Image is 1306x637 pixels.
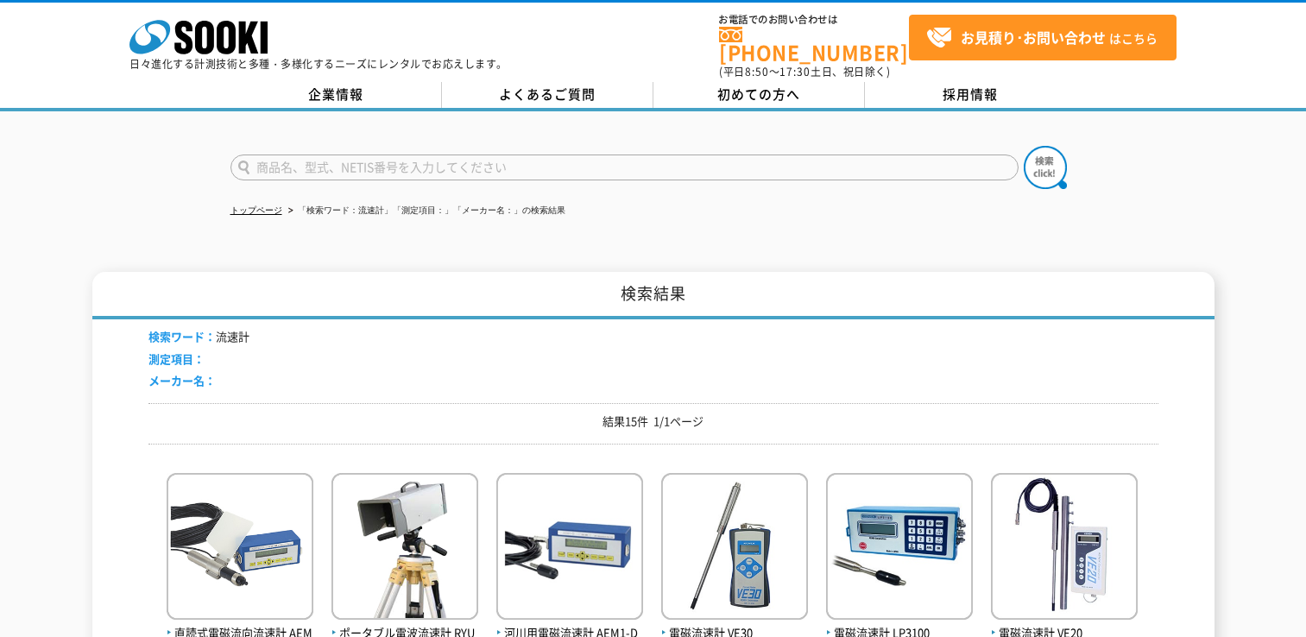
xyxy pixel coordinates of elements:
p: 日々進化する計測技術と多種・多様化するニーズにレンタルでお応えします。 [129,59,508,69]
strong: お見積り･お問い合わせ [961,27,1106,47]
img: AEM1-DA [496,473,643,624]
a: 採用情報 [865,82,1076,108]
li: 「検索ワード：流速計」「測定項目：」「メーカー名：」の検索結果 [285,202,565,220]
img: VE20 [991,473,1138,624]
span: 初めての方へ [717,85,800,104]
input: 商品名、型式、NETIS番号を入力してください [230,155,1019,180]
img: VE30 [661,473,808,624]
span: 検索ワード： [148,328,216,344]
span: (平日 ～ 土日、祝日除く) [719,64,890,79]
span: 測定項目： [148,350,205,367]
img: LP3100 [826,473,973,624]
span: 17:30 [779,64,811,79]
img: AEM213-DA [167,473,313,624]
span: 8:50 [745,64,769,79]
a: 初めての方へ [653,82,865,108]
a: 企業情報 [230,82,442,108]
span: はこちら [926,25,1158,51]
span: お電話でのお問い合わせは [719,15,909,25]
a: お見積り･お問い合わせはこちら [909,15,1177,60]
p: 結果15件 1/1ページ [148,413,1158,431]
img: RYUKAN WJ7661-S3-NN [331,473,478,624]
li: 流速計 [148,328,249,346]
a: トップページ [230,205,282,215]
a: よくあるご質問 [442,82,653,108]
span: メーカー名： [148,372,216,388]
img: btn_search.png [1024,146,1067,189]
a: [PHONE_NUMBER] [719,27,909,62]
h1: 検索結果 [92,272,1215,319]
